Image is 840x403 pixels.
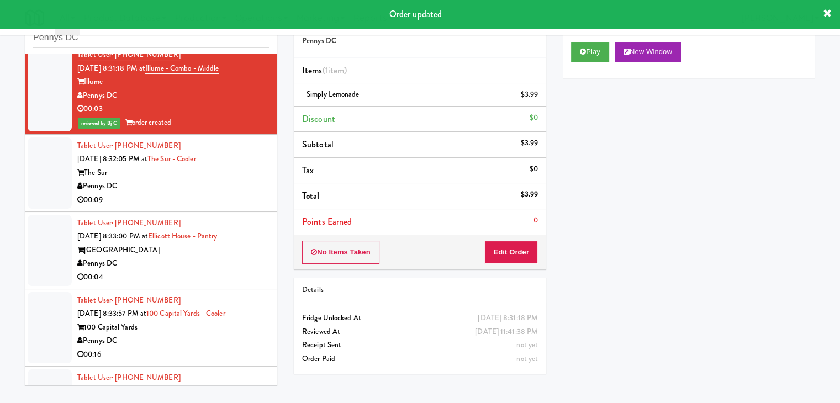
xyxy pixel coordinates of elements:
a: Tablet User· [PHONE_NUMBER] [77,295,181,305]
span: · [PHONE_NUMBER] [112,295,181,305]
a: 100 Capital Yards - Cooler [146,308,225,319]
div: Reviewed At [302,325,538,339]
a: Tablet User· [PHONE_NUMBER] [77,49,181,60]
div: $3.99 [521,136,538,150]
div: 00:03 [77,102,269,116]
a: The Sur - Cooler [147,153,196,164]
a: Illume - Combo - Middle [145,63,219,74]
span: · [PHONE_NUMBER] [112,140,181,151]
a: Tablet User· [PHONE_NUMBER] [77,372,181,383]
span: [DATE] 8:31:18 PM at [77,63,145,73]
li: Tablet User· [PHONE_NUMBER][DATE] 8:33:00 PM atEllicott House - Pantry[GEOGRAPHIC_DATA]Pennys DC0... [25,212,277,289]
span: · [PHONE_NUMBER] [112,372,181,383]
span: Subtotal [302,138,334,151]
span: Total [302,189,320,202]
span: · [PHONE_NUMBER] [112,218,181,228]
span: Order updated [389,8,442,20]
div: [DATE] 8:31:18 PM [478,311,538,325]
input: Search vision orders [33,28,269,48]
span: not yet [516,353,538,364]
div: Order Paid [302,352,538,366]
span: Discount [302,113,335,125]
span: · [PHONE_NUMBER] [112,49,181,60]
span: [DATE] 8:33:00 PM at [77,231,148,241]
a: Tablet User· [PHONE_NUMBER] [77,140,181,151]
div: Details [302,283,538,297]
div: $3.99 [521,88,538,102]
div: Pennys DC [77,89,269,103]
div: Pennys DC [77,334,269,348]
div: Illume [77,75,269,89]
div: The Sur [77,166,269,180]
span: reviewed by Bj C [78,118,120,129]
div: Fridge Unlocked At [302,311,538,325]
div: [GEOGRAPHIC_DATA] [77,243,269,257]
span: Tax [302,164,314,177]
button: Edit Order [484,241,538,264]
span: (1 ) [323,64,347,77]
div: Pennys DC [77,257,269,271]
div: 00:16 [77,348,269,362]
div: $0 [530,111,538,125]
span: Simply Lemonade [307,89,360,99]
h5: Pennys DC [302,37,538,45]
a: Ellicott House - Pantry [148,231,217,241]
span: Points Earned [302,215,352,228]
button: New Window [615,42,681,62]
ng-pluralize: item [328,64,344,77]
li: Tablet User· [PHONE_NUMBER][DATE] 8:33:57 PM at100 Capital Yards - Cooler100 Capital YardsPennys ... [25,289,277,367]
button: No Items Taken [302,241,379,264]
span: Items [302,64,347,77]
li: Tablet User· [PHONE_NUMBER][DATE] 8:32:05 PM atThe Sur - CoolerThe SurPennys DC00:09 [25,135,277,212]
button: Play [571,42,609,62]
div: $3.99 [521,188,538,201]
div: 0 [533,214,538,227]
div: Receipt Sent [302,338,538,352]
span: order created [125,117,171,128]
div: 00:04 [77,271,269,284]
span: [DATE] 8:32:05 PM at [77,153,147,164]
li: Tablet User· [PHONE_NUMBER][DATE] 8:31:18 PM atIllume - Combo - MiddleIllumePennys DC00:03reviewe... [25,44,277,135]
div: $0 [530,162,538,176]
div: 00:09 [77,193,269,207]
span: [DATE] 8:33:57 PM at [77,308,146,319]
div: 100 Capital Yards [77,321,269,335]
a: Tablet User· [PHONE_NUMBER] [77,218,181,228]
div: [DATE] 11:41:38 PM [475,325,538,339]
div: Pennys DC [77,179,269,193]
span: not yet [516,340,538,350]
